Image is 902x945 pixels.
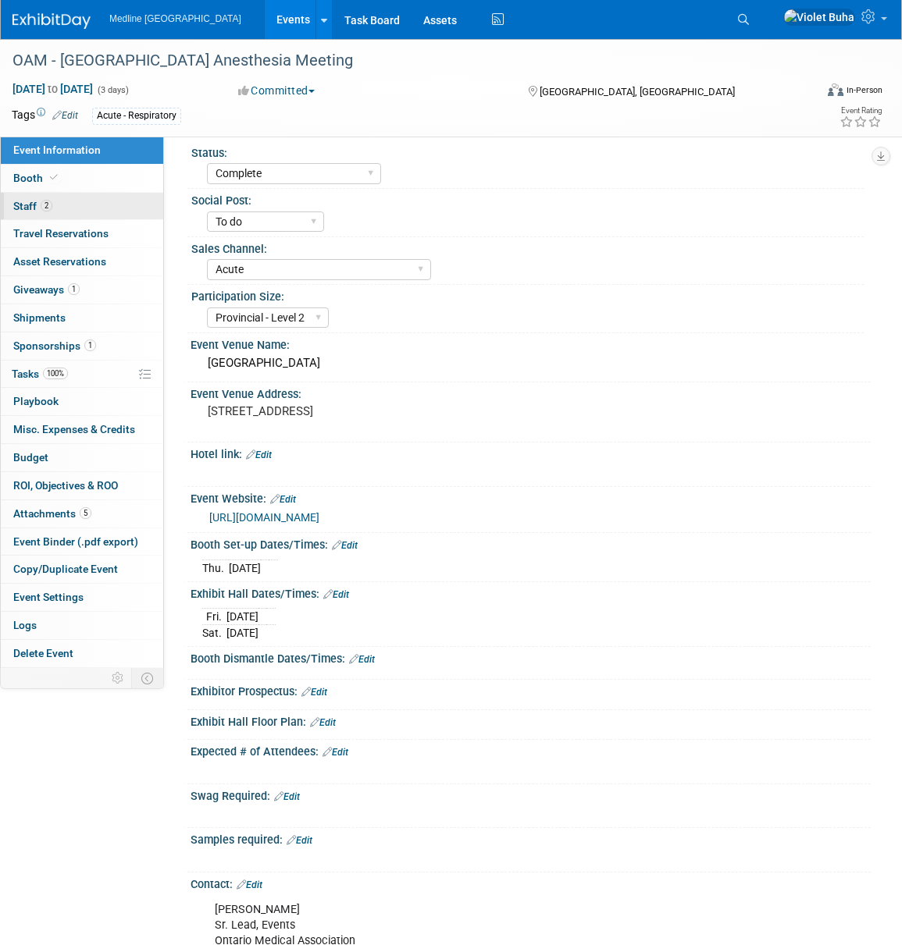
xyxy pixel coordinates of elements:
div: Social Post: [191,189,864,208]
span: Event Binder (.pdf export) [13,535,138,548]
span: Budget [13,451,48,464]
a: ROI, Objectives & ROO [1,472,163,499]
span: 5 [80,507,91,519]
a: Event Settings [1,584,163,611]
a: Delete Event [1,640,163,667]
div: Acute - Respiratory [92,108,181,124]
div: Contact: [191,872,871,893]
a: Tasks100% [1,361,163,388]
a: Edit [246,449,272,460]
div: [GEOGRAPHIC_DATA] [202,351,859,375]
a: Edit [237,879,262,890]
a: Event Information [1,137,163,164]
a: Attachments5 [1,500,163,528]
a: [URL][DOMAIN_NAME] [209,511,319,524]
span: Logs [13,619,37,631]
a: Edit [349,654,375,665]
span: Event Settings [13,591,84,603]
td: [DATE] [226,609,258,625]
span: 2 [41,200,52,211]
span: 1 [84,339,96,351]
span: Delete Event [13,647,73,659]
img: Format-Inperson.png [828,83,843,96]
a: Giveaways1 [1,276,163,304]
div: OAM - [GEOGRAPHIC_DATA] Anesthesia Meeting [7,47,797,75]
td: Toggle Event Tabs [132,668,164,688]
a: Edit [287,835,312,846]
td: Thu. [202,560,229,576]
span: Booth [13,172,61,184]
span: 1 [68,283,80,295]
a: Shipments [1,304,163,332]
span: Playbook [13,395,59,407]
a: Asset Reservations [1,248,163,275]
i: Booth reservation complete [50,173,58,182]
td: Fri. [202,609,226,625]
span: Medline [GEOGRAPHIC_DATA] [109,13,241,24]
div: Hotel link: [191,442,871,463]
a: Playbook [1,388,163,415]
span: 100% [43,368,68,379]
td: Tags [12,107,78,125]
span: Staff [13,200,52,212]
td: Sat. [202,625,226,641]
a: Budget [1,444,163,471]
div: Sales Channel: [191,237,864,257]
img: Violet Buha [783,9,855,26]
span: Tasks [12,368,68,380]
div: Swag Required: [191,784,871,805]
div: Exhibit Hall Floor Plan: [191,710,871,730]
a: Edit [332,540,358,551]
div: Participation Size: [191,285,864,304]
div: Booth Dismantle Dates/Times: [191,647,871,667]
a: Event Binder (.pdf export) [1,528,163,556]
span: Misc. Expenses & Credits [13,423,135,435]
a: Edit [301,687,327,698]
div: Event Format [747,81,882,105]
div: Exhibitor Prospectus: [191,680,871,700]
td: [DATE] [226,625,258,641]
span: Copy/Duplicate Event [13,563,118,575]
div: Event Venue Name: [191,333,871,353]
button: Committed [233,83,321,98]
img: ExhibitDay [12,13,91,29]
div: Status: [191,141,864,161]
a: Edit [270,494,296,505]
a: Staff2 [1,193,163,220]
td: [DATE] [229,560,261,576]
span: Giveaways [13,283,80,296]
span: Attachments [13,507,91,520]
div: Exhibit Hall Dates/Times: [191,582,871,602]
a: Logs [1,612,163,639]
a: Edit [274,791,300,802]
span: Sponsorships [13,339,96,352]
span: [GEOGRAPHIC_DATA], [GEOGRAPHIC_DATA] [540,86,735,98]
a: Sponsorships1 [1,332,163,360]
a: Misc. Expenses & Credits [1,416,163,443]
a: Edit [323,589,349,600]
a: Edit [323,747,348,758]
span: ROI, Objectives & ROO [13,479,118,492]
span: Asset Reservations [13,255,106,268]
a: Copy/Duplicate Event [1,556,163,583]
span: [DATE] [DATE] [12,82,94,96]
span: Travel Reservations [13,227,109,240]
td: Personalize Event Tab Strip [105,668,132,688]
pre: [STREET_ADDRESS] [208,404,457,418]
div: In-Person [846,84,882,96]
span: Shipments [13,311,66,324]
div: Expected # of Attendees: [191,740,871,760]
div: Event Venue Address: [191,382,871,402]
div: Event Website: [191,487,871,507]
span: to [45,83,60,95]
div: Booth Set-up Dates/Times: [191,533,871,553]
a: Edit [310,717,336,728]
a: Travel Reservations [1,220,163,247]
span: Event Information [13,144,101,156]
span: (3 days) [96,85,129,95]
div: Samples required: [191,828,871,848]
div: Event Rating [840,107,882,115]
a: Booth [1,165,163,192]
a: Edit [52,110,78,121]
